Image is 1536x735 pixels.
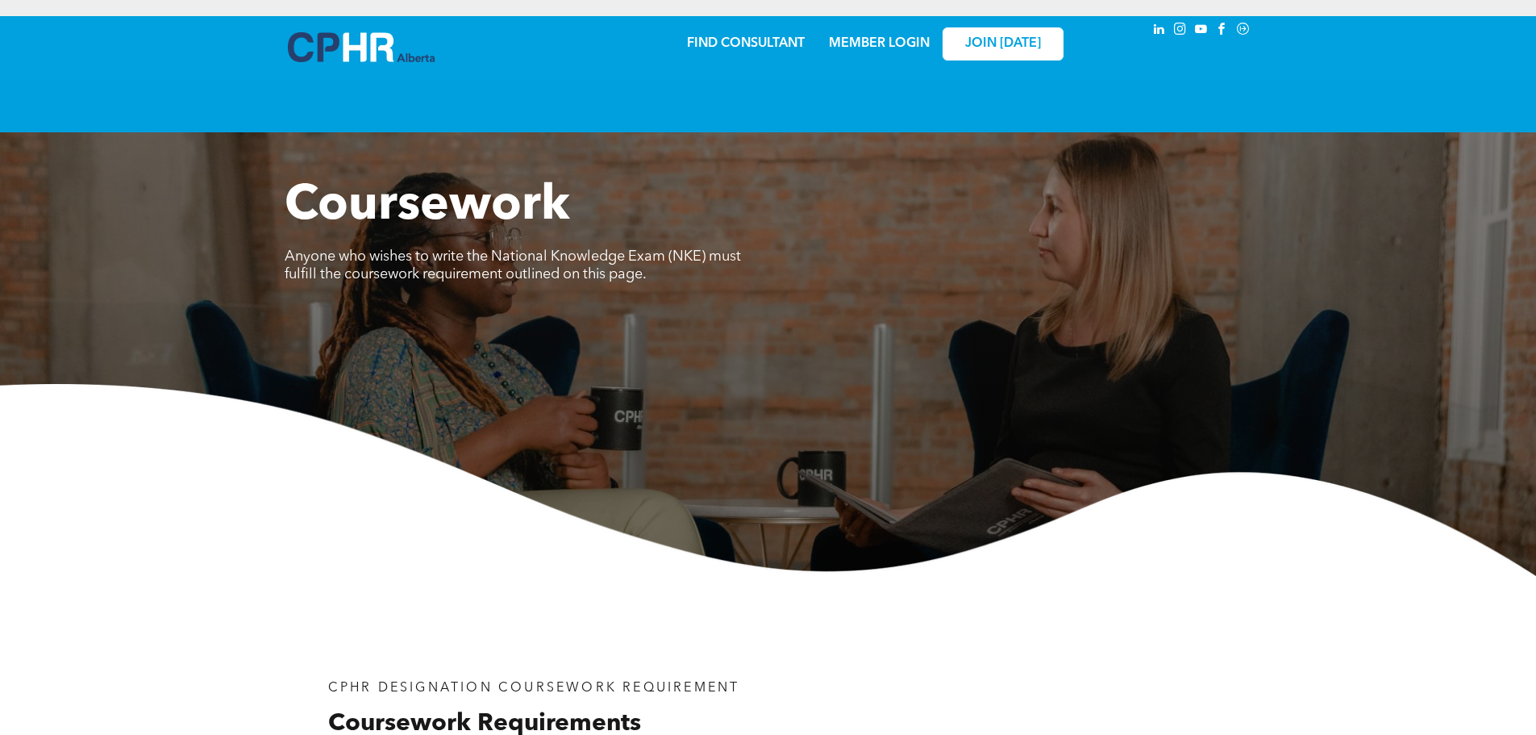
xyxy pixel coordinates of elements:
a: Social network [1234,20,1252,42]
a: MEMBER LOGIN [829,37,930,50]
span: Coursework [285,182,570,231]
a: youtube [1193,20,1210,42]
a: linkedin [1151,20,1168,42]
span: CPHR DESIGNATION COURSEWORK REQUIREMENT [328,682,740,695]
a: JOIN [DATE] [943,27,1064,61]
img: A blue and white logo for cp alberta [288,32,435,62]
span: Anyone who wishes to write the National Knowledge Exam (NKE) must fulfill the coursework requirem... [285,249,741,282]
span: JOIN [DATE] [965,36,1041,52]
a: facebook [1213,20,1231,42]
a: instagram [1172,20,1189,42]
a: FIND CONSULTANT [687,37,805,50]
